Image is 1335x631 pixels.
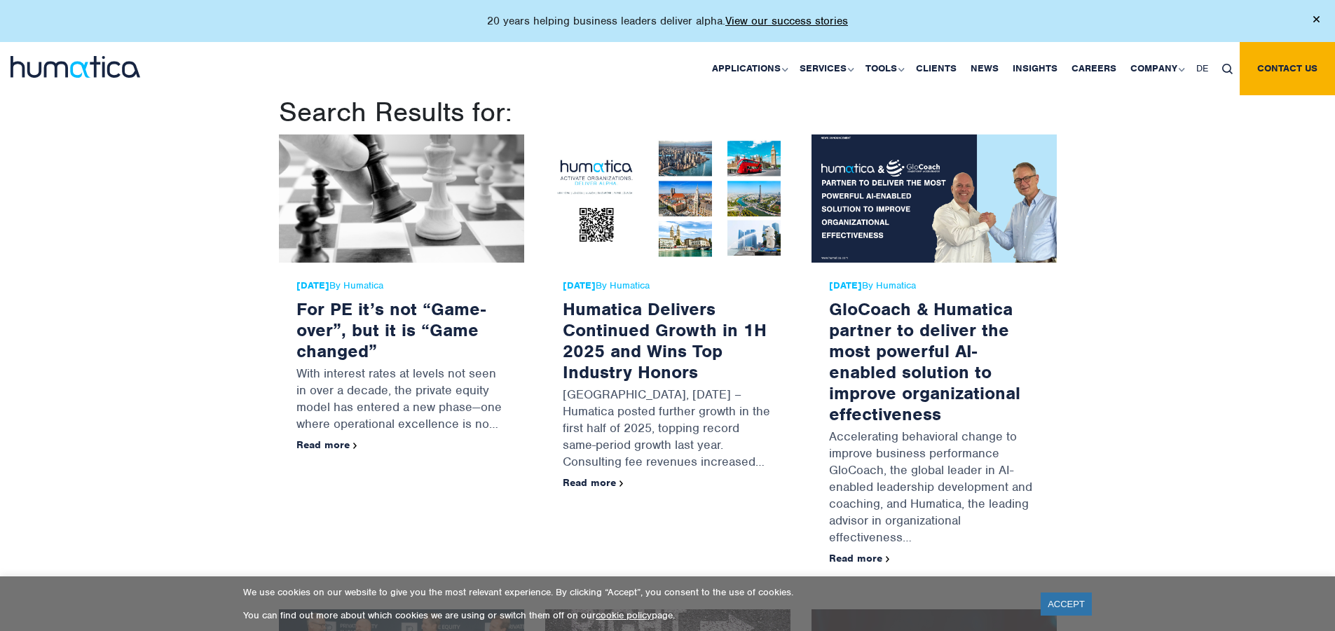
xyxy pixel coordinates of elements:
img: arrowicon [619,480,624,487]
a: View our success stories [725,14,848,28]
span: DE [1196,62,1208,74]
a: Company [1123,42,1189,95]
strong: [DATE] [563,279,596,291]
a: Insights [1006,42,1064,95]
img: logo [11,56,140,78]
a: Contact us [1240,42,1335,95]
img: arrowicon [886,556,890,562]
img: GloCoach & Humatica partner to deliver the most powerful AI-enabled solution to improve organizat... [812,134,1057,263]
a: Applications [705,42,793,95]
img: search_icon [1222,64,1233,74]
a: Clients [909,42,964,95]
span: By Humatica [296,280,507,291]
a: Careers [1064,42,1123,95]
h1: Search Results for: [279,95,1057,129]
span: By Humatica [829,280,1039,291]
img: arrowicon [353,443,357,449]
img: Humatica Delivers Continued Growth in 1H 2025 and Wins Top Industry Honors [545,134,790,263]
a: GloCoach & Humatica partner to deliver the most powerful AI-enabled solution to improve organizat... [829,298,1020,425]
p: Accelerating behavioral change to improve business performance GloCoach, the global leader in AI-... [829,424,1039,553]
p: [GEOGRAPHIC_DATA], [DATE] – Humatica posted further growth in the first half of 2025, topping rec... [563,382,773,477]
a: cookie policy [596,609,652,621]
a: ACCEPT [1041,592,1092,616]
p: You can find out more about which cookies we are using or switch them off on our page. [243,609,1023,621]
p: We use cookies on our website to give you the most relevant experience. By clicking “Accept”, you... [243,586,1023,598]
img: For PE it’s not “Game-over”, but it is “Game changed” [279,134,524,263]
strong: [DATE] [296,279,329,291]
p: With interest rates at levels not seen in over a decade, the private equity model has entered a n... [296,361,507,439]
span: By Humatica [563,280,773,291]
a: DE [1189,42,1215,95]
a: Tools [858,42,909,95]
strong: [DATE] [829,279,862,291]
a: News [964,42,1006,95]
a: Read more [563,476,624,489]
a: Humatica Delivers Continued Growth in 1H 2025 and Wins Top Industry Honors [563,298,767,383]
a: Read more [829,552,890,564]
p: 20 years helping business leaders deliver alpha. [487,14,848,28]
a: For PE it’s not “Game-over”, but it is “Game changed” [296,298,486,362]
a: Read more [296,438,357,451]
a: Services [793,42,858,95]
